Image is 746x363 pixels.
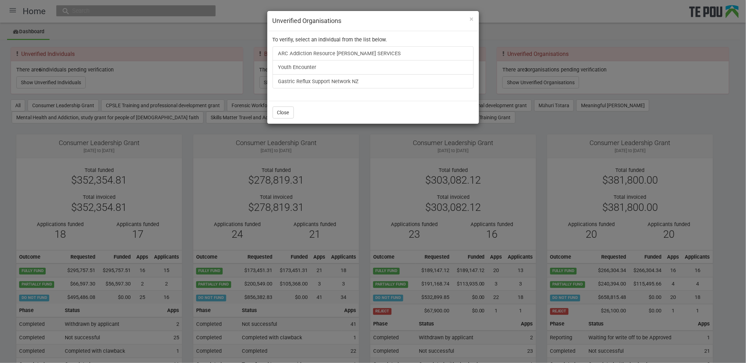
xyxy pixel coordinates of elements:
[273,36,474,43] p: To verifiy, select an individual from the list below.
[273,106,294,119] button: Close
[470,15,474,23] span: ×
[273,46,474,60] a: ARC Addiction Resource [PERSON_NAME] SERVICES
[470,16,474,23] button: Close
[273,16,474,25] h4: Unverified Organisations
[273,74,474,88] a: Gastric Reflux Support Network NZ
[273,60,474,74] a: Youth Encounter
